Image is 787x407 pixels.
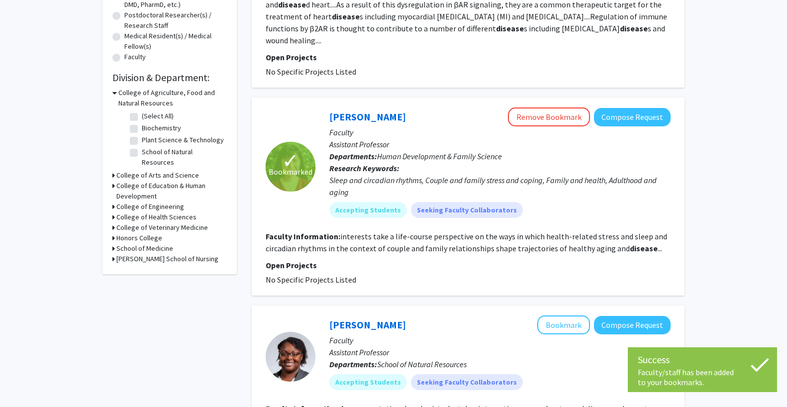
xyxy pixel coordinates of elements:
p: Open Projects [266,259,671,271]
button: Remove Bookmark [508,107,590,126]
h2: Division & Department: [112,72,227,84]
p: Faculty [329,126,671,138]
fg-read-more: interests take a life-course perspective on the ways in which health-related stress and sleep and... [266,231,667,253]
button: Compose Request to Samniqueka Joi-Weaver Halsey [594,316,671,334]
span: Human Development & Family Science [377,151,502,161]
mat-chip: Seeking Faculty Collaborators [411,202,523,218]
button: Add Samniqueka Joi-Weaver Halsey to Bookmarks [537,315,590,334]
mat-chip: Seeking Faculty Collaborators [411,374,523,390]
span: School of Natural Resources [377,359,467,369]
h3: College of Engineering [116,202,184,212]
h3: College of Arts and Science [116,170,199,181]
a: [PERSON_NAME] [329,110,406,123]
span: ✓ [282,156,299,166]
b: Faculty Information: [266,231,340,241]
div: Sleep and circadian rhythms, Couple and family stress and coping, Family and health, Adulthood an... [329,174,671,198]
p: Assistant Professor [329,138,671,150]
label: Medical Resident(s) / Medical Fellow(s) [124,31,227,52]
span: No Specific Projects Listed [266,275,356,285]
p: Open Projects [266,51,671,63]
div: Success [638,352,767,367]
h3: College of Education & Human Development [116,181,227,202]
label: Faculty [124,52,146,62]
label: (Select All) [142,111,174,121]
b: Research Keywords: [329,163,399,173]
label: Plant Science & Technology [142,135,224,145]
mat-chip: Accepting Students [329,202,407,218]
h3: College of Veterinary Medicine [116,222,208,233]
div: Faculty/staff has been added to your bookmarks. [638,367,767,387]
span: No Specific Projects Listed [266,67,356,77]
h3: [PERSON_NAME] School of Nursing [116,254,218,264]
label: School of Natural Resources [142,147,224,168]
b: Departments: [329,359,377,369]
b: disease [620,23,648,33]
a: [PERSON_NAME] [329,318,406,331]
span: Bookmarked [269,166,312,178]
p: Assistant Professor [329,346,671,358]
mat-chip: Accepting Students [329,374,407,390]
button: Compose Request to Eunjin Tracy [594,108,671,126]
h3: Honors College [116,233,162,243]
iframe: Chat [7,362,42,400]
label: Postdoctoral Researcher(s) / Research Staff [124,10,227,31]
b: disease [630,243,658,253]
b: Departments: [329,151,377,161]
h3: College of Agriculture, Food and Natural Resources [118,88,227,108]
h3: School of Medicine [116,243,173,254]
label: Biochemistry [142,123,181,133]
b: disease [332,11,360,21]
h3: College of Health Sciences [116,212,197,222]
b: disease [496,23,524,33]
p: Faculty [329,334,671,346]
